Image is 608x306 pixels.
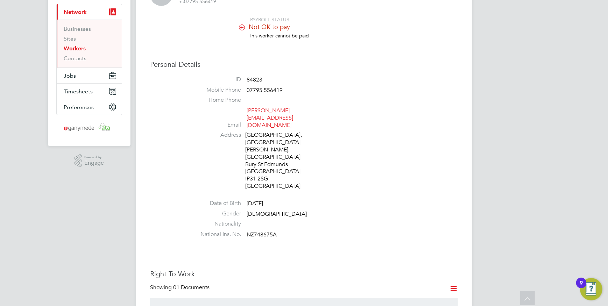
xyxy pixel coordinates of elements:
[192,231,241,238] label: National Ins. No.
[150,269,458,278] h3: Right To Work
[192,200,241,207] label: Date of Birth
[247,231,277,238] span: NZ748675A
[64,88,93,95] span: Timesheets
[580,278,602,300] button: Open Resource Center, 9 new notifications
[245,131,312,190] div: [GEOGRAPHIC_DATA], [GEOGRAPHIC_DATA][PERSON_NAME], [GEOGRAPHIC_DATA] Bury St Edmunds [GEOGRAPHIC_...
[192,97,241,104] label: Home Phone
[247,211,307,218] span: [DEMOGRAPHIC_DATA]
[247,87,283,94] span: 07795 556419
[64,26,91,32] a: Businesses
[56,122,122,133] a: Go to home page
[57,84,122,99] button: Timesheets
[247,107,293,129] a: [PERSON_NAME][EMAIL_ADDRESS][DOMAIN_NAME]
[57,68,122,83] button: Jobs
[84,154,104,160] span: Powered by
[192,210,241,218] label: Gender
[192,86,241,94] label: Mobile Phone
[150,284,211,291] div: Showing
[150,60,458,69] h3: Personal Details
[64,35,76,42] a: Sites
[192,131,241,139] label: Address
[64,104,94,111] span: Preferences
[57,99,122,115] button: Preferences
[64,45,86,52] a: Workers
[250,16,289,23] span: PAYROLL STATUS
[249,33,309,39] span: This worker cannot be paid
[62,122,117,133] img: ganymedesolutions-logo-retina.png
[192,220,241,228] label: Nationality
[247,76,262,83] span: 84823
[64,72,76,79] span: Jobs
[249,23,290,31] span: Not OK to pay
[192,121,241,129] label: Email
[247,200,263,207] span: [DATE]
[57,20,122,67] div: Network
[64,9,87,15] span: Network
[84,160,104,166] span: Engage
[580,283,583,292] div: 9
[75,154,104,168] a: Powered byEngage
[57,4,122,20] button: Network
[173,284,210,291] span: 01 Documents
[192,76,241,83] label: ID
[64,55,86,62] a: Contacts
